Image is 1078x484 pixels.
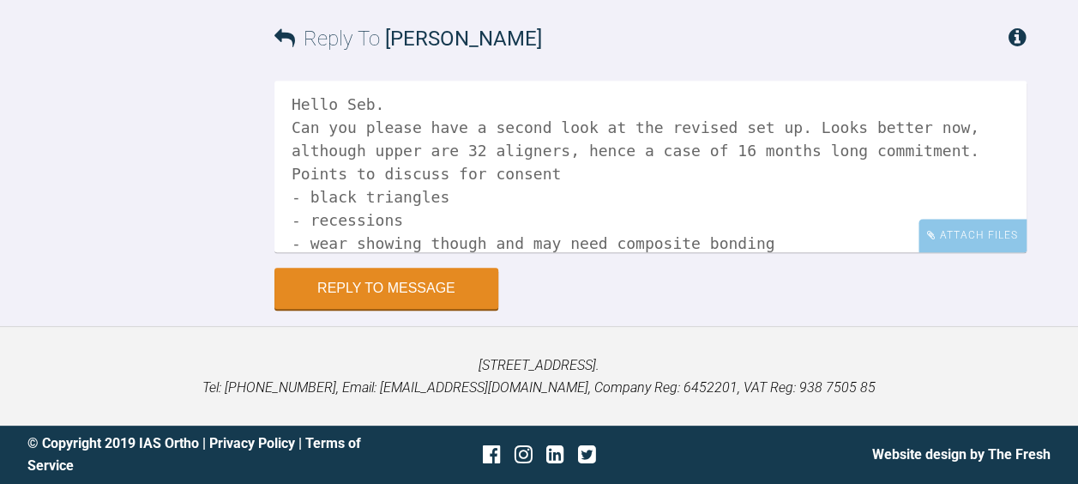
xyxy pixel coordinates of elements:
[27,435,361,474] a: Terms of Service
[209,435,295,451] a: Privacy Policy
[274,81,1027,252] textarea: Hello Seb. Can you please have a second look at the revised set up. Looks better now, although up...
[27,354,1051,398] p: [STREET_ADDRESS]. Tel: [PHONE_NUMBER], Email: [EMAIL_ADDRESS][DOMAIN_NAME], Company Reg: 6452201,...
[27,433,369,476] div: © Copyright 2019 IAS Ortho | |
[274,22,542,55] h3: Reply To
[872,446,1051,463] a: Website design by The Fresh
[385,27,542,51] span: [PERSON_NAME]
[274,268,498,309] button: Reply to Message
[918,219,1027,252] div: Attach Files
